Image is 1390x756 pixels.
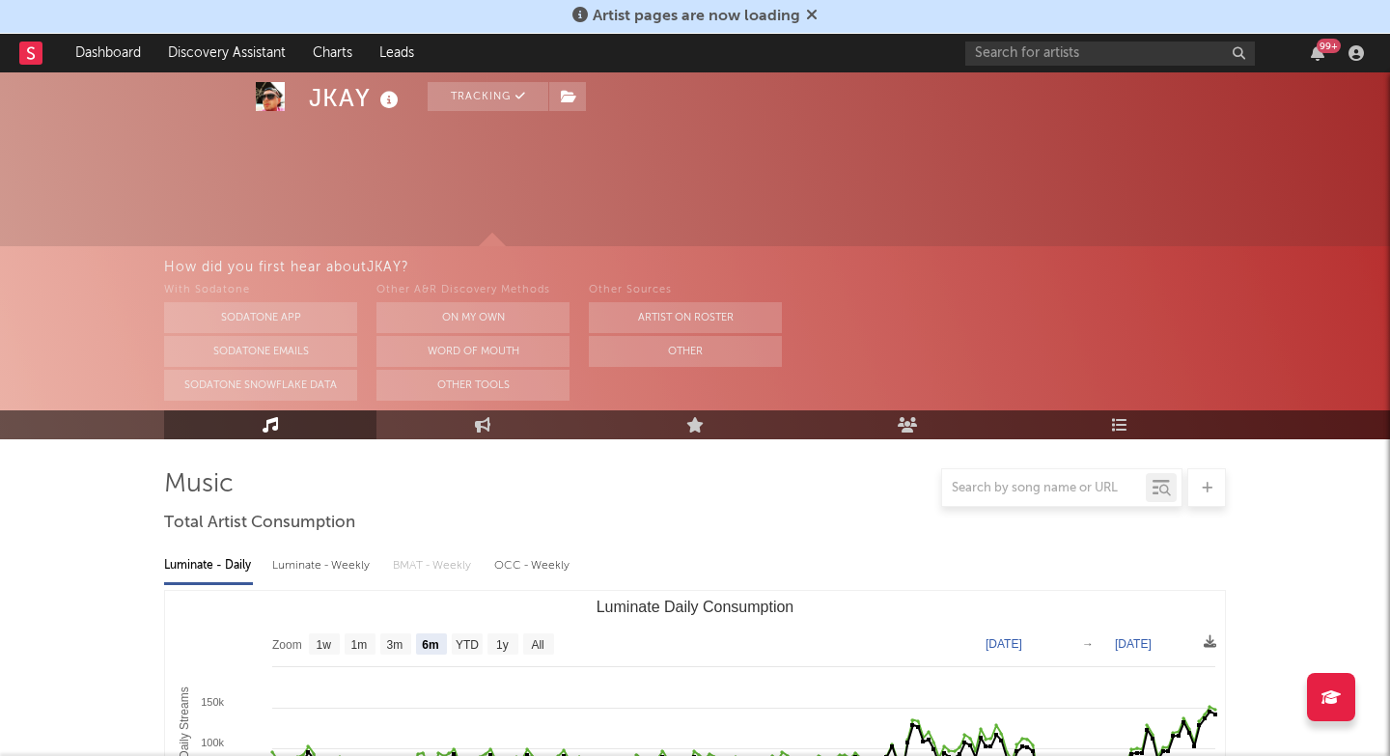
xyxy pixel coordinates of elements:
text: 1w [317,638,332,652]
div: Other A&R Discovery Methods [376,279,570,302]
text: 6m [422,638,438,652]
text: YTD [456,638,479,652]
text: Luminate Daily Consumption [597,599,794,615]
text: [DATE] [1115,637,1152,651]
button: Other [589,336,782,367]
button: Other Tools [376,370,570,401]
div: 99 + [1317,39,1341,53]
input: Search for artists [965,42,1255,66]
span: Total Artist Consumption [164,512,355,535]
div: Luminate - Daily [164,549,253,582]
div: Luminate - Weekly [272,549,374,582]
a: Dashboard [62,34,154,72]
text: 1y [496,638,509,652]
span: Dismiss [806,9,818,24]
text: 150k [201,696,224,708]
button: Sodatone App [164,302,357,333]
a: Leads [366,34,428,72]
button: 99+ [1311,45,1324,61]
div: JKAY [309,82,403,114]
button: Sodatone Emails [164,336,357,367]
div: OCC - Weekly [494,549,571,582]
text: All [531,638,543,652]
input: Search by song name or URL [942,481,1146,496]
a: Discovery Assistant [154,34,299,72]
div: With Sodatone [164,279,357,302]
span: Artist pages are now loading [593,9,800,24]
a: Charts [299,34,366,72]
button: Word Of Mouth [376,336,570,367]
text: Zoom [272,638,302,652]
text: 100k [201,737,224,748]
text: → [1082,637,1094,651]
button: On My Own [376,302,570,333]
div: How did you first hear about JKAY ? [164,256,1390,279]
text: 1m [351,638,368,652]
div: Other Sources [589,279,782,302]
button: Tracking [428,82,548,111]
button: Sodatone Snowflake Data [164,370,357,401]
text: 3m [387,638,403,652]
text: [DATE] [986,637,1022,651]
button: Artist on Roster [589,302,782,333]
